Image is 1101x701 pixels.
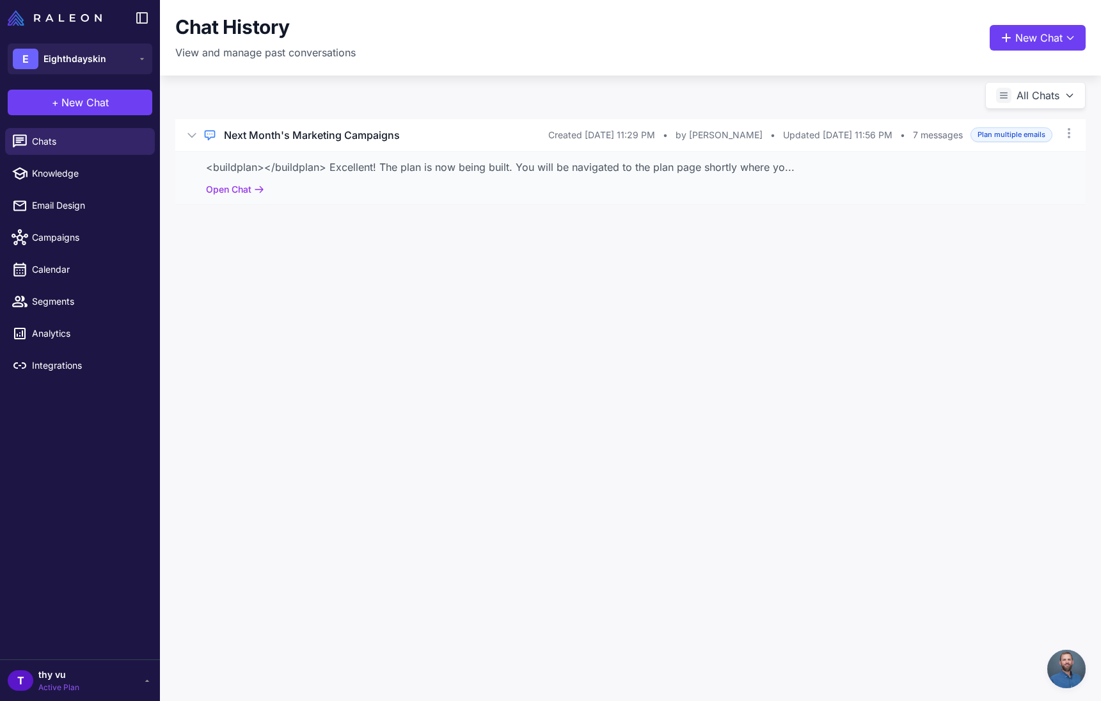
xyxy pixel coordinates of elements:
button: +New Chat [8,90,152,115]
a: Raleon Logo [8,10,107,26]
a: Chats [5,128,155,155]
span: Segments [32,294,145,309]
span: Eighthdayskin [44,52,106,66]
div: <buildplan></buildplan> Excellent! The plan is now being built. You will be navigated to the plan... [206,159,1055,175]
span: thy vu [38,668,79,682]
button: All Chats [985,82,1086,109]
a: Knowledge [5,160,155,187]
div: Open chat [1047,650,1086,688]
span: Active Plan [38,682,79,693]
span: Updated [DATE] 11:56 PM [783,128,892,142]
span: Chats [32,134,145,149]
a: Analytics [5,320,155,347]
span: + [52,95,59,110]
span: by [PERSON_NAME] [676,128,763,142]
span: Plan multiple emails [970,127,1052,142]
span: New Chat [61,95,109,110]
span: Campaigns [32,230,145,245]
a: Email Design [5,192,155,219]
h1: Chat History [175,15,289,40]
span: Knowledge [32,166,145,181]
span: Email Design [32,198,145,213]
p: View and manage past conversations [175,45,356,60]
span: Calendar [32,262,145,277]
span: 7 messages [913,128,963,142]
span: Analytics [32,326,145,341]
span: • [663,128,668,142]
button: EEighthdayskin [8,44,152,74]
a: Integrations [5,352,155,379]
span: • [900,128,905,142]
span: Created [DATE] 11:29 PM [548,128,655,142]
img: Raleon Logo [8,10,102,26]
a: Campaigns [5,224,155,251]
a: Calendar [5,256,155,283]
div: T [8,670,33,691]
span: • [770,128,775,142]
h3: Next Month's Marketing Campaigns [224,127,400,143]
div: E [13,49,38,69]
a: Segments [5,288,155,315]
span: Integrations [32,359,145,373]
button: Open Chat [206,182,264,197]
button: New Chat [990,25,1086,51]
